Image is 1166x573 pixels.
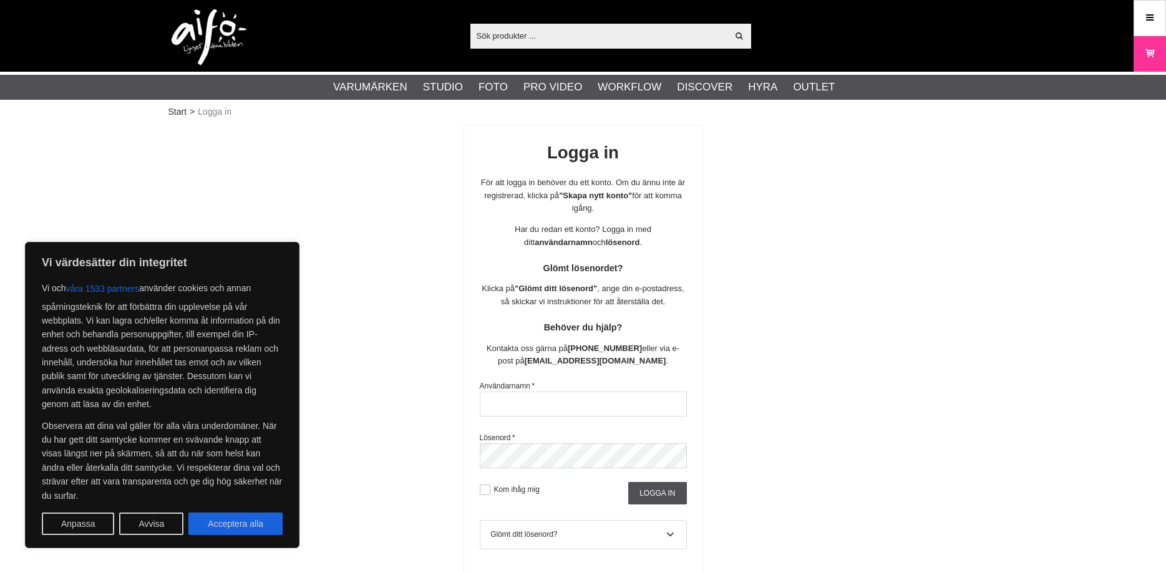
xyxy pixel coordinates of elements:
[479,79,508,95] a: Foto
[42,513,114,535] button: Anpassa
[188,513,283,535] button: Acceptera alla
[793,79,835,95] a: Outlet
[42,277,283,412] p: Vi och använder cookies och annan spårningsteknik för att förbättra din upplevelse på vår webbpla...
[490,485,540,494] label: Kom ihåg mig
[480,382,535,390] label: Användarnamn
[559,191,632,200] strong: "Skapa nytt konto"
[42,255,283,270] p: Vi värdesätter din integritet
[598,79,661,95] a: Workflow
[172,9,246,65] img: logo.png
[333,79,407,95] a: Varumärken
[628,482,686,504] input: Logga in
[523,79,582,95] a: Pro Video
[470,26,728,45] input: Sök produkter ...
[480,141,687,165] h1: Logga in
[543,263,623,273] strong: Glömt lösenordet?
[515,284,597,293] strong: "Glömt ditt lösenord"
[480,176,687,215] p: För att logga in behöver du ett konto. Om du ännu inte är registrerad, klicka på för att komma ig...
[490,529,676,540] div: Glömt ditt lösenord?
[606,238,640,247] strong: lösenord
[480,433,515,442] label: Lösenord
[480,223,687,249] p: Har du redan ett konto? Logga in med ditt och .
[480,342,687,368] p: Kontakta oss gärna på eller via e-post på .
[190,105,195,118] span: >
[568,344,642,353] strong: [PHONE_NUMBER]
[66,277,140,300] button: våra 1533 partners
[748,79,777,95] a: Hyra
[423,79,463,95] a: Studio
[535,238,592,247] strong: användarnamn
[544,322,623,332] strong: Behöver du hjälp?
[168,105,187,118] a: Start
[677,79,732,95] a: Discover
[42,419,283,503] p: Observera att dina val gäller för alla våra underdomäner. När du har gett ditt samtycke kommer en...
[25,242,299,548] div: Vi värdesätter din integritet
[119,513,183,535] button: Avvisa
[198,105,231,118] span: Logga in
[525,356,666,365] strong: [EMAIL_ADDRESS][DOMAIN_NAME]
[480,282,687,309] p: Klicka på , ange din e-postadress, så skickar vi instruktioner för att återställa det.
